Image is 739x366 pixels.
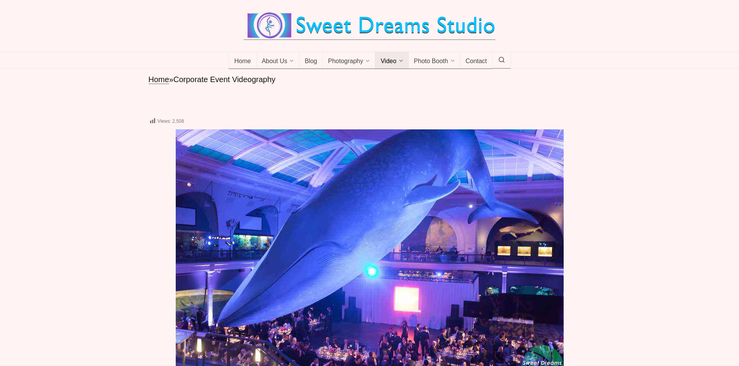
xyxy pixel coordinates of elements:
[408,52,460,69] a: Photo Booth
[256,52,300,69] a: About Us
[244,12,495,40] img: Best Wedding Event Photography Photo Booth Videography NJ NY
[305,58,317,65] span: Blog
[173,75,275,84] span: Corporate Event Videography
[234,58,251,65] span: Home
[322,52,376,69] a: Photography
[262,58,287,65] span: About Us
[375,52,409,69] a: Video
[228,52,257,69] a: Home
[414,58,448,65] span: Photo Booth
[381,58,396,65] span: Video
[169,75,173,84] span: »
[466,58,487,65] span: Contact
[172,119,184,124] span: 2,508
[149,75,169,84] a: Home
[299,52,323,69] a: Blog
[149,74,591,85] nav: breadcrumbs
[328,58,363,65] span: Photography
[157,119,171,124] span: Views:
[460,52,493,69] a: Contact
